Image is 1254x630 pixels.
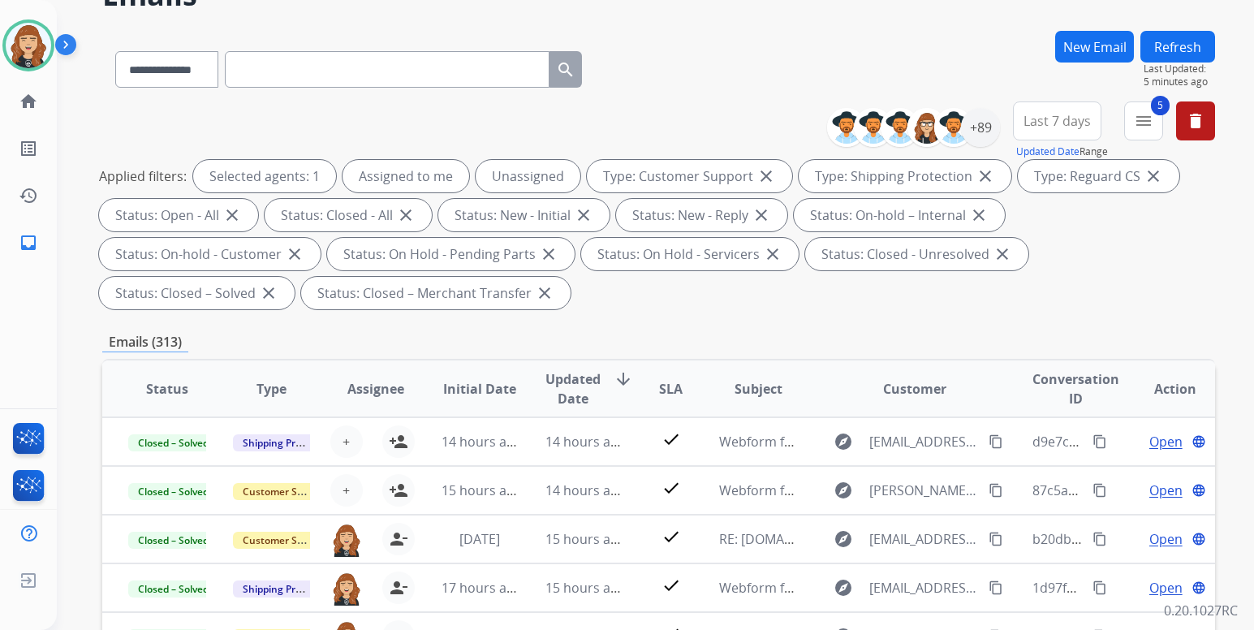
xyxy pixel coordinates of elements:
span: SLA [659,379,683,399]
span: Closed – Solved [128,483,218,500]
span: Open [1149,432,1183,451]
span: Closed – Solved [128,580,218,598]
button: New Email [1055,31,1134,63]
span: 17 hours ago [442,579,522,597]
button: Refresh [1140,31,1215,63]
span: [DATE] [459,530,500,548]
span: Last Updated: [1144,63,1215,76]
div: Status: Closed - Unresolved [805,238,1028,270]
mat-icon: arrow_downward [614,369,633,389]
span: Open [1149,529,1183,549]
span: Closed – Solved [128,532,218,549]
mat-icon: content_copy [989,483,1003,498]
mat-icon: check [661,576,681,595]
mat-icon: close [259,283,278,303]
span: Webform from [EMAIL_ADDRESS][DOMAIN_NAME] on [DATE] [719,433,1087,451]
div: Status: New - Initial [438,199,610,231]
mat-icon: search [556,60,575,80]
div: Status: On-hold - Customer [99,238,321,270]
mat-icon: content_copy [989,532,1003,546]
mat-icon: close [756,166,776,186]
span: Shipping Protection [233,434,344,451]
img: avatar [6,23,51,68]
mat-icon: inbox [19,233,38,252]
mat-icon: close [993,244,1012,264]
span: Conversation ID [1032,369,1119,408]
span: 5 [1151,96,1170,115]
span: RE: [DOMAIN_NAME] account resolution [719,530,963,548]
mat-icon: close [535,283,554,303]
span: + [343,481,350,500]
span: [EMAIL_ADDRESS][DOMAIN_NAME] [869,432,980,451]
mat-icon: person_add [389,481,408,500]
mat-icon: person_remove [389,578,408,598]
mat-icon: close [285,244,304,264]
mat-icon: close [752,205,771,225]
span: Type [256,379,287,399]
span: + [343,432,350,451]
span: Range [1016,145,1108,158]
mat-icon: explore [834,432,853,451]
span: [EMAIL_ADDRESS][DOMAIN_NAME] [869,529,980,549]
p: Emails (313) [102,332,188,352]
div: Status: Closed – Solved [99,277,295,309]
img: agent-avatar [330,572,363,606]
span: Webform from [EMAIL_ADDRESS][DOMAIN_NAME] on [DATE] [719,579,1087,597]
mat-icon: delete [1186,111,1205,131]
div: Status: Closed - All [265,199,432,231]
span: Shipping Protection [233,580,344,598]
div: Status: On Hold - Pending Parts [327,238,575,270]
div: Type: Customer Support [587,160,792,192]
div: Status: New - Reply [616,199,787,231]
span: 5 minutes ago [1144,76,1215,88]
img: agent-avatar [330,523,363,557]
span: Initial Date [443,379,516,399]
mat-icon: history [19,186,38,205]
mat-icon: home [19,92,38,111]
mat-icon: content_copy [989,580,1003,595]
span: 15 hours ago [545,579,626,597]
span: 14 hours ago [545,433,626,451]
mat-icon: explore [834,529,853,549]
mat-icon: close [763,244,782,264]
mat-icon: content_copy [989,434,1003,449]
span: 15 hours ago [442,481,522,499]
mat-icon: content_copy [1092,580,1107,595]
span: Customer [883,379,946,399]
div: Status: On Hold - Servicers [581,238,799,270]
mat-icon: menu [1134,111,1153,131]
mat-icon: language [1192,483,1206,498]
mat-icon: close [396,205,416,225]
div: +89 [961,108,1000,147]
span: Assignee [347,379,404,399]
span: [PERSON_NAME][EMAIL_ADDRESS][PERSON_NAME][DOMAIN_NAME] [869,481,980,500]
mat-icon: check [661,478,681,498]
button: + [330,474,363,507]
button: + [330,425,363,458]
span: Open [1149,578,1183,598]
mat-icon: content_copy [1092,483,1107,498]
mat-icon: person_add [389,432,408,451]
span: 14 hours ago [545,481,626,499]
mat-icon: language [1192,580,1206,595]
button: Last 7 days [1013,101,1101,140]
span: Customer Support [233,532,338,549]
mat-icon: person_remove [389,529,408,549]
span: Status [146,379,188,399]
mat-icon: close [222,205,242,225]
mat-icon: language [1192,434,1206,449]
mat-icon: language [1192,532,1206,546]
div: Assigned to me [343,160,469,192]
span: 14 hours ago [442,433,522,451]
th: Action [1110,360,1215,417]
div: Status: On-hold – Internal [794,199,1005,231]
span: 15 hours ago [545,530,626,548]
mat-icon: close [1144,166,1163,186]
div: Type: Shipping Protection [799,160,1011,192]
p: Applied filters: [99,166,187,186]
span: Closed – Solved [128,434,218,451]
p: 0.20.1027RC [1164,601,1238,620]
mat-icon: close [539,244,558,264]
div: Selected agents: 1 [193,160,336,192]
mat-icon: check [661,527,681,546]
